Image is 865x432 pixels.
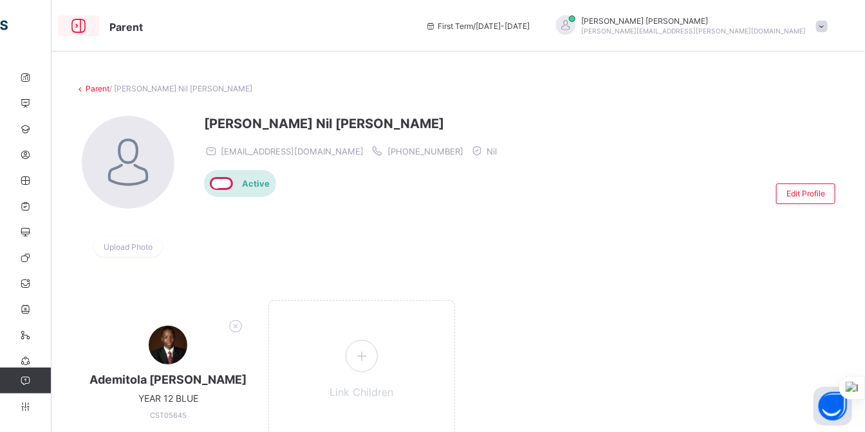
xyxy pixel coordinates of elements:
span: [PERSON_NAME] Nil [PERSON_NAME] [204,116,503,131]
a: Parent [86,84,109,93]
span: Parent [109,21,143,33]
span: / [PERSON_NAME] Nil [PERSON_NAME] [109,84,252,93]
span: Edit Profile [786,189,825,198]
div: MojisolaJohnson [543,15,834,37]
img: Mojirayo photo [82,116,174,209]
span: [PERSON_NAME] [PERSON_NAME] [582,16,806,26]
span: Link Children [330,386,393,399]
span: Upload Photo [104,242,153,252]
span: [PERSON_NAME][EMAIL_ADDRESS][PERSON_NAME][DOMAIN_NAME] [582,27,806,35]
span: CST05645 [150,411,187,420]
span: [EMAIL_ADDRESS][DOMAIN_NAME] [221,146,364,156]
span: Active [242,178,270,189]
span: [PHONE_NUMBER] [387,146,463,156]
span: YEAR 12 BLUE [138,393,198,404]
button: Open asap [814,387,852,426]
span: Ademitola [PERSON_NAME] [88,373,249,386]
span: Nil [487,146,497,156]
span: session/term information [425,21,530,31]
